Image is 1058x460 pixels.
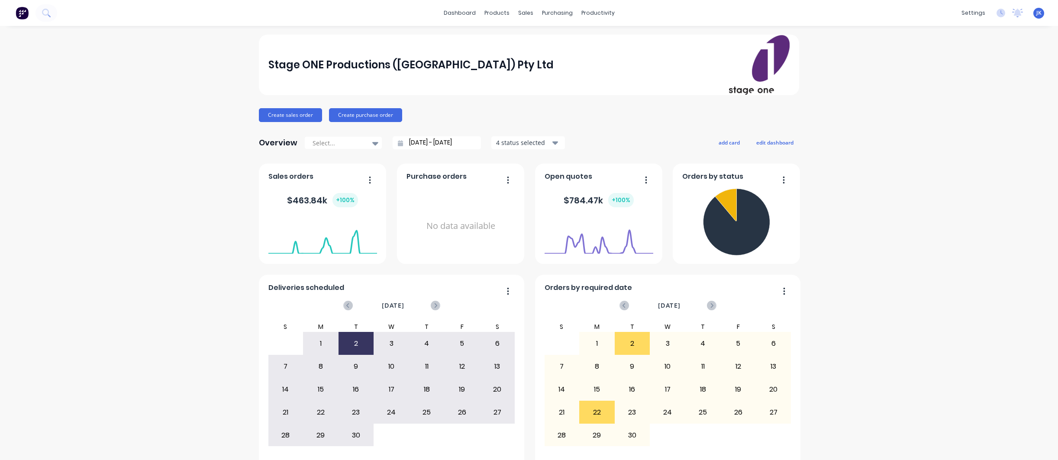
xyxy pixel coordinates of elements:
div: M [579,322,615,332]
span: Open quotes [545,171,592,182]
div: 23 [339,402,374,423]
div: 28 [268,425,303,446]
div: 18 [686,379,720,400]
div: T [339,322,374,332]
div: 11 [410,356,444,377]
div: 10 [650,356,685,377]
div: + 100 % [608,193,634,207]
div: 4 status selected [496,138,551,147]
div: 21 [268,402,303,423]
div: + 100 % [332,193,358,207]
div: 9 [615,356,650,377]
span: Orders by status [682,171,743,182]
div: 9 [339,356,374,377]
div: productivity [577,6,619,19]
div: 5 [721,333,755,354]
div: 20 [480,379,515,400]
div: 27 [756,402,791,423]
div: 25 [410,402,444,423]
div: 2 [615,333,650,354]
button: Create purchase order [329,108,402,122]
div: T [615,322,650,332]
div: 14 [545,379,579,400]
span: [DATE] [658,301,681,310]
img: Factory [16,6,29,19]
div: 7 [545,356,579,377]
div: 8 [580,356,614,377]
div: 4 [686,333,720,354]
div: 29 [580,425,614,446]
div: 7 [268,356,303,377]
div: 5 [445,333,479,354]
div: 13 [756,356,791,377]
div: T [409,322,445,332]
span: Purchase orders [406,171,467,182]
div: purchasing [538,6,577,19]
div: 27 [480,402,515,423]
div: 11 [686,356,720,377]
div: 26 [445,402,479,423]
div: 2 [339,333,374,354]
div: T [685,322,721,332]
div: 3 [650,333,685,354]
div: S [268,322,303,332]
div: 24 [650,402,685,423]
div: 24 [374,402,409,423]
div: settings [957,6,990,19]
div: 19 [721,379,755,400]
div: 10 [374,356,409,377]
div: 4 [410,333,444,354]
div: sales [514,6,538,19]
div: 12 [721,356,755,377]
button: 4 status selected [491,136,565,149]
div: 12 [445,356,479,377]
div: 3 [374,333,409,354]
div: 6 [756,333,791,354]
span: [DATE] [382,301,404,310]
div: 8 [303,356,338,377]
span: Deliveries scheduled [268,283,344,293]
div: 17 [374,379,409,400]
div: 22 [580,402,614,423]
div: 16 [615,379,650,400]
div: S [480,322,515,332]
div: F [444,322,480,332]
div: 13 [480,356,515,377]
div: 16 [339,379,374,400]
div: S [756,322,791,332]
div: 1 [303,333,338,354]
div: 22 [303,402,338,423]
div: 1 [580,333,614,354]
div: 19 [445,379,479,400]
button: add card [713,137,745,148]
div: S [544,322,580,332]
button: edit dashboard [751,137,799,148]
div: 15 [303,379,338,400]
div: 20 [756,379,791,400]
div: 18 [410,379,444,400]
span: Sales orders [268,171,313,182]
div: products [480,6,514,19]
div: F [720,322,756,332]
div: Overview [259,134,297,151]
div: 14 [268,379,303,400]
div: Stage ONE Productions ([GEOGRAPHIC_DATA]) Pty Ltd [268,56,554,74]
div: 25 [686,402,720,423]
div: M [303,322,339,332]
div: 21 [545,402,579,423]
div: 29 [303,425,338,446]
div: W [374,322,409,332]
div: 28 [545,425,579,446]
div: 30 [615,425,650,446]
div: $ 784.47k [564,193,634,207]
div: 6 [480,333,515,354]
img: Stage ONE Productions (VIC) Pty Ltd [729,35,790,95]
div: 17 [650,379,685,400]
div: 23 [615,402,650,423]
div: $ 463.84k [287,193,358,207]
span: JK [1036,9,1042,17]
button: Create sales order [259,108,322,122]
div: 30 [339,425,374,446]
div: 15 [580,379,614,400]
div: No data available [406,185,515,267]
